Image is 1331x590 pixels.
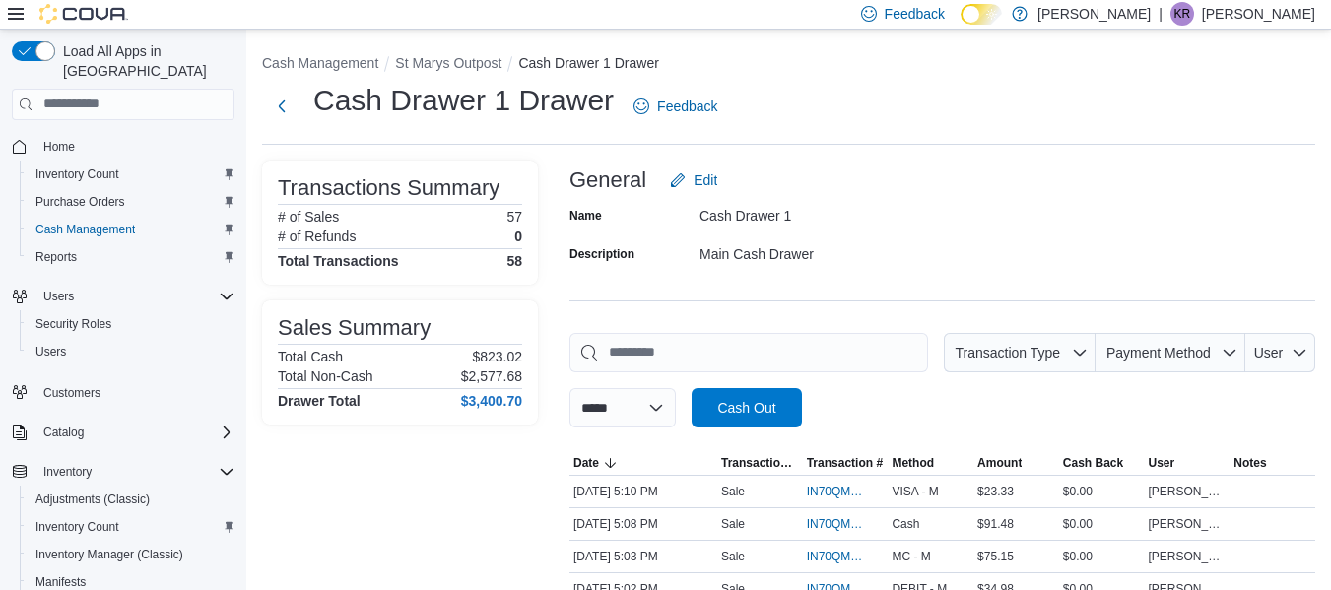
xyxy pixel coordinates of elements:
[699,238,964,262] div: Main Cash Drawer
[1059,545,1145,568] div: $0.00
[35,547,183,562] span: Inventory Manager (Classic)
[20,486,242,513] button: Adjustments (Classic)
[1149,549,1227,564] span: [PERSON_NAME]
[4,377,242,406] button: Customers
[28,312,119,336] a: Security Roles
[43,464,92,480] span: Inventory
[35,344,66,360] span: Users
[278,316,431,340] h3: Sales Summary
[626,87,725,126] a: Feedback
[28,488,234,511] span: Adjustments (Classic)
[35,316,111,332] span: Security Roles
[35,166,119,182] span: Inventory Count
[20,310,242,338] button: Security Roles
[1059,451,1145,475] button: Cash Back
[262,55,378,71] button: Cash Management
[395,55,501,71] button: St Marys Outpost
[35,421,234,444] span: Catalog
[1145,451,1231,475] button: User
[262,53,1315,77] nav: An example of EuiBreadcrumbs
[20,161,242,188] button: Inventory Count
[721,455,799,471] span: Transaction Type
[313,81,614,120] h1: Cash Drawer 1 Drawer
[278,176,499,200] h3: Transactions Summary
[885,4,945,24] span: Feedback
[973,451,1059,475] button: Amount
[977,484,1014,499] span: $23.33
[977,549,1014,564] span: $75.15
[28,543,234,566] span: Inventory Manager (Classic)
[20,513,242,541] button: Inventory Count
[1059,480,1145,503] div: $0.00
[1159,2,1163,26] p: |
[569,333,928,372] input: This is a search bar. As you type, the results lower in the page will automatically filter.
[35,222,135,237] span: Cash Management
[35,285,82,308] button: Users
[28,218,143,241] a: Cash Management
[262,87,301,126] button: Next
[717,398,775,418] span: Cash Out
[28,190,133,214] a: Purchase Orders
[803,451,889,475] button: Transaction #
[35,134,234,159] span: Home
[1037,2,1151,26] p: [PERSON_NAME]
[28,543,191,566] a: Inventory Manager (Classic)
[569,246,634,262] label: Description
[39,4,128,24] img: Cova
[35,379,234,404] span: Customers
[807,484,865,499] span: IN70QM-1898113
[699,200,964,224] div: Cash Drawer 1
[569,545,717,568] div: [DATE] 5:03 PM
[892,455,934,471] span: Method
[807,512,885,536] button: IN70QM-1898110
[43,289,74,304] span: Users
[888,451,973,475] button: Method
[506,253,522,269] h4: 58
[461,368,522,384] p: $2,577.68
[961,25,962,26] span: Dark Mode
[278,229,356,244] h6: # of Refunds
[977,516,1014,532] span: $91.48
[35,492,150,507] span: Adjustments (Classic)
[35,421,92,444] button: Catalog
[892,516,919,532] span: Cash
[662,161,725,200] button: Edit
[721,549,745,564] p: Sale
[20,188,242,216] button: Purchase Orders
[28,163,234,186] span: Inventory Count
[1230,451,1315,475] button: Notes
[35,249,77,265] span: Reports
[35,460,100,484] button: Inventory
[1202,2,1315,26] p: [PERSON_NAME]
[569,451,717,475] button: Date
[28,340,74,363] a: Users
[573,455,599,471] span: Date
[28,245,85,269] a: Reports
[1245,333,1315,372] button: User
[28,515,234,539] span: Inventory Count
[569,208,602,224] label: Name
[20,243,242,271] button: Reports
[35,194,125,210] span: Purchase Orders
[20,216,242,243] button: Cash Management
[1106,345,1211,361] span: Payment Method
[278,209,339,225] h6: # of Sales
[4,283,242,310] button: Users
[807,455,883,471] span: Transaction #
[278,349,343,364] h6: Total Cash
[35,519,119,535] span: Inventory Count
[28,245,234,269] span: Reports
[28,340,234,363] span: Users
[807,545,885,568] button: IN70QM-1898097
[4,419,242,446] button: Catalog
[20,338,242,365] button: Users
[569,512,717,536] div: [DATE] 5:08 PM
[1174,2,1191,26] span: KR
[892,484,938,499] span: VISA - M
[1149,484,1227,499] span: [PERSON_NAME]
[518,55,658,71] button: Cash Drawer 1 Drawer
[278,253,399,269] h4: Total Transactions
[1149,455,1175,471] span: User
[569,480,717,503] div: [DATE] 5:10 PM
[55,41,234,81] span: Load All Apps in [GEOGRAPHIC_DATA]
